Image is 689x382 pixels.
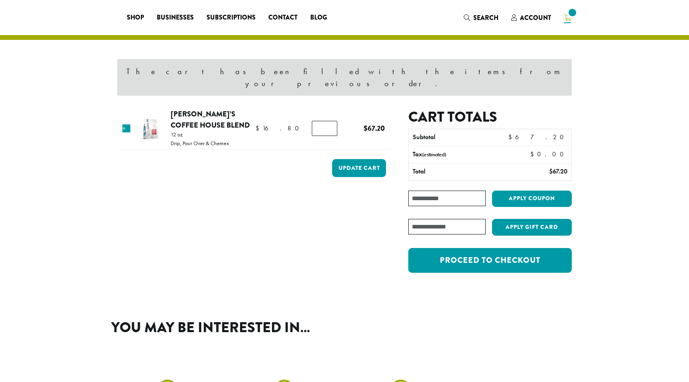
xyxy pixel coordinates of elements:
[268,13,297,23] span: Contact
[138,116,163,142] img: Ziggi's Coffee House Blend
[171,140,229,146] p: Drip, Pour Over & Chemex
[364,123,368,134] span: $
[409,163,506,180] th: Total
[530,150,537,158] span: $
[171,132,229,137] p: 12 oz
[262,11,304,24] a: Contact
[520,13,551,22] span: Account
[157,13,194,23] span: Businesses
[457,11,505,24] a: Search
[409,146,524,163] th: Tax
[304,11,333,24] a: Blog
[120,11,150,24] a: Shop
[505,11,557,24] a: Account
[530,150,567,158] bdi: 0.00
[312,121,337,136] input: Product quantity
[408,248,572,273] a: Proceed to checkout
[508,133,515,141] span: $
[111,319,578,336] h2: You may be interested in…
[492,191,572,207] button: Apply coupon
[508,133,567,141] bdi: 67.20
[207,13,256,23] span: Subscriptions
[473,13,498,22] span: Search
[256,124,262,132] span: $
[150,11,200,24] a: Businesses
[492,219,572,236] button: Apply Gift Card
[127,13,144,23] span: Shop
[117,59,572,96] div: The cart has been filled with the items from your previous order.
[408,108,572,126] h2: Cart totals
[256,124,303,132] bdi: 16.80
[422,151,446,158] small: (estimated)
[332,159,386,177] button: Update cart
[549,167,567,175] bdi: 67.20
[364,123,385,134] bdi: 67.20
[200,11,262,24] a: Subscriptions
[549,167,553,175] span: $
[310,13,327,23] span: Blog
[171,108,250,130] a: [PERSON_NAME]’s Coffee House Blend
[409,129,504,146] th: Subtotal
[122,124,130,132] a: Remove this item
